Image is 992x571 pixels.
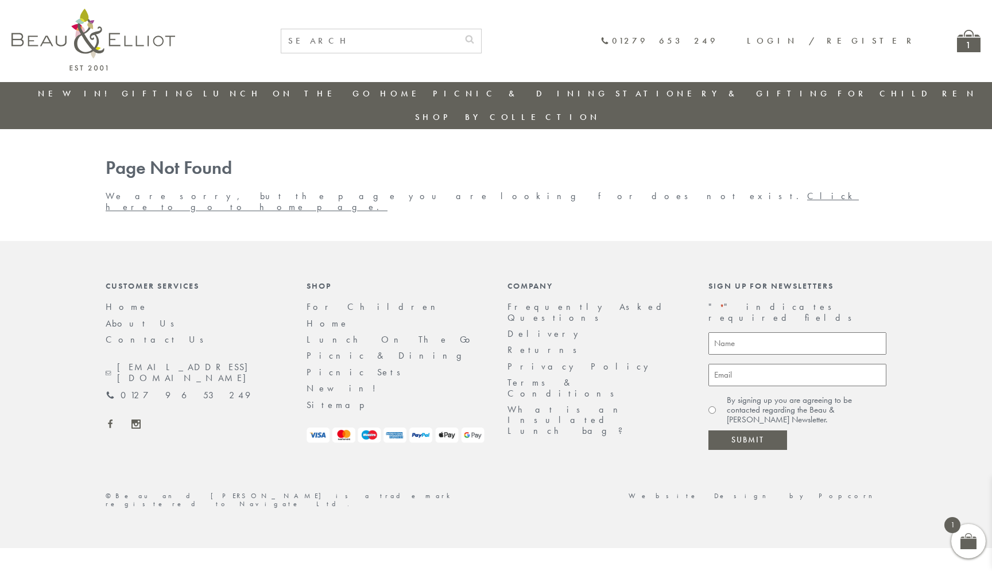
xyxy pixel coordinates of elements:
[106,281,284,290] div: Customer Services
[281,29,458,53] input: SEARCH
[11,9,175,71] img: logo
[94,158,898,212] div: We are sorry, but the page you are looking for does not exist.
[708,332,886,355] input: Name
[307,382,384,394] a: New in!
[203,88,373,99] a: Lunch On The Go
[106,190,859,212] a: Click here to go to home page.
[106,317,182,329] a: About Us
[727,395,886,425] label: By signing up you are agreeing to be contacted regarding the Beau & [PERSON_NAME] Newsletter.
[507,301,669,323] a: Frequently Asked Questions
[106,158,886,179] h1: Page Not Found
[307,317,349,329] a: Home
[38,88,115,99] a: New in!
[433,88,609,99] a: Picnic & Dining
[615,88,831,99] a: Stationery & Gifting
[507,376,622,399] a: Terms & Conditions
[507,344,584,356] a: Returns
[600,36,718,46] a: 01279 653 249
[106,362,284,383] a: [EMAIL_ADDRESS][DOMAIN_NAME]
[122,88,196,99] a: Gifting
[507,281,685,290] div: Company
[629,491,886,500] a: Website Design by Popcorn
[307,399,380,411] a: Sitemap
[307,333,477,345] a: Lunch On The Go
[106,333,211,345] a: Contact Us
[747,35,917,46] a: Login / Register
[94,492,496,508] div: ©Beau and [PERSON_NAME] is a trademark registered to Navigate Ltd.
[307,428,485,443] img: payment-logos.png
[507,360,654,372] a: Privacy Policy
[708,430,787,450] input: Submit
[307,349,473,362] a: Picnic & Dining
[507,403,632,437] a: What is an Insulated Lunch bag?
[307,301,444,313] a: For Children
[507,328,584,340] a: Delivery
[957,30,981,52] a: 1
[944,517,960,533] span: 1
[106,301,148,313] a: Home
[708,281,886,290] div: Sign up for newsletters
[838,88,977,99] a: For Children
[708,364,886,386] input: Email
[307,281,485,290] div: Shop
[708,302,886,323] p: " " indicates required fields
[380,88,426,99] a: Home
[106,390,250,401] a: 01279 653 249
[415,111,600,123] a: Shop by collection
[307,366,408,378] a: Picnic Sets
